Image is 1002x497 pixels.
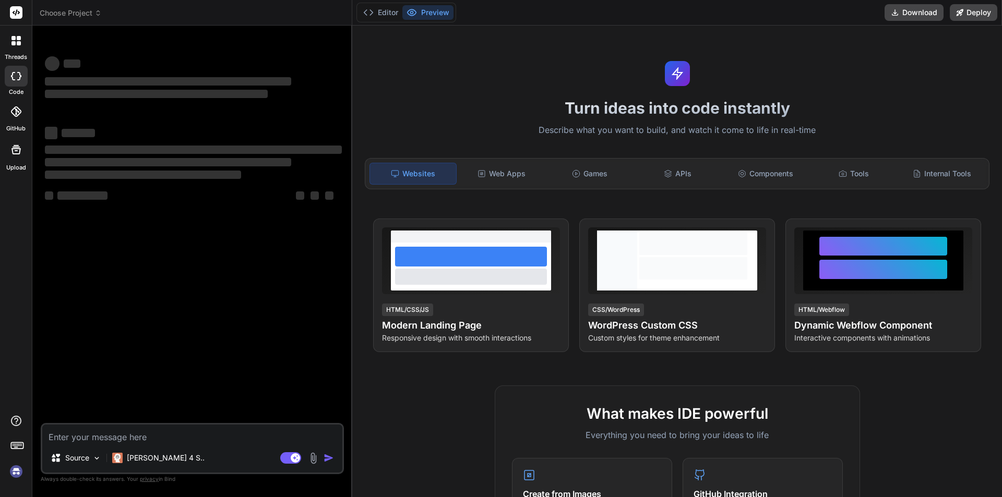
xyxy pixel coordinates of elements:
p: Everything you need to bring your ideas to life [512,429,843,441]
h4: Dynamic Webflow Component [794,318,972,333]
div: HTML/CSS/JS [382,304,433,316]
span: ‌ [45,56,59,71]
p: Responsive design with smooth interactions [382,333,560,343]
h4: WordPress Custom CSS [588,318,766,333]
h4: Modern Landing Page [382,318,560,333]
span: privacy [140,476,159,482]
span: ‌ [57,191,108,200]
p: [PERSON_NAME] 4 S.. [127,453,205,463]
span: ‌ [45,171,241,179]
span: ‌ [296,191,304,200]
div: APIs [635,163,721,185]
div: Web Apps [459,163,545,185]
div: Websites [369,163,457,185]
h2: What makes IDE powerful [512,403,843,425]
p: Source [65,453,89,463]
span: ‌ [45,90,268,98]
img: Claude 4 Sonnet [112,453,123,463]
button: Download [885,4,944,21]
label: threads [5,53,27,62]
div: HTML/Webflow [794,304,849,316]
div: CSS/WordPress [588,304,644,316]
span: ‌ [45,146,342,154]
img: Pick Models [92,454,101,463]
div: Tools [811,163,897,185]
h1: Turn ideas into code instantly [359,99,996,117]
span: ‌ [325,191,333,200]
p: Interactive components with animations [794,333,972,343]
span: ‌ [45,127,57,139]
span: Choose Project [40,8,102,18]
label: code [9,88,23,96]
div: Games [547,163,633,185]
span: ‌ [45,191,53,200]
span: ‌ [45,77,291,86]
span: ‌ [62,129,95,137]
div: Components [723,163,809,185]
img: signin [7,463,25,480]
span: ‌ [311,191,319,200]
p: Always double-check its answers. Your in Bind [41,474,344,484]
p: Custom styles for theme enhancement [588,333,766,343]
label: Upload [6,163,26,172]
span: ‌ [64,59,80,68]
button: Preview [402,5,454,20]
img: icon [324,453,334,463]
img: attachment [307,452,319,464]
label: GitHub [6,124,26,133]
p: Describe what you want to build, and watch it come to life in real-time [359,124,996,137]
div: Internal Tools [899,163,985,185]
span: ‌ [45,158,291,166]
button: Deploy [950,4,997,21]
button: Editor [359,5,402,20]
